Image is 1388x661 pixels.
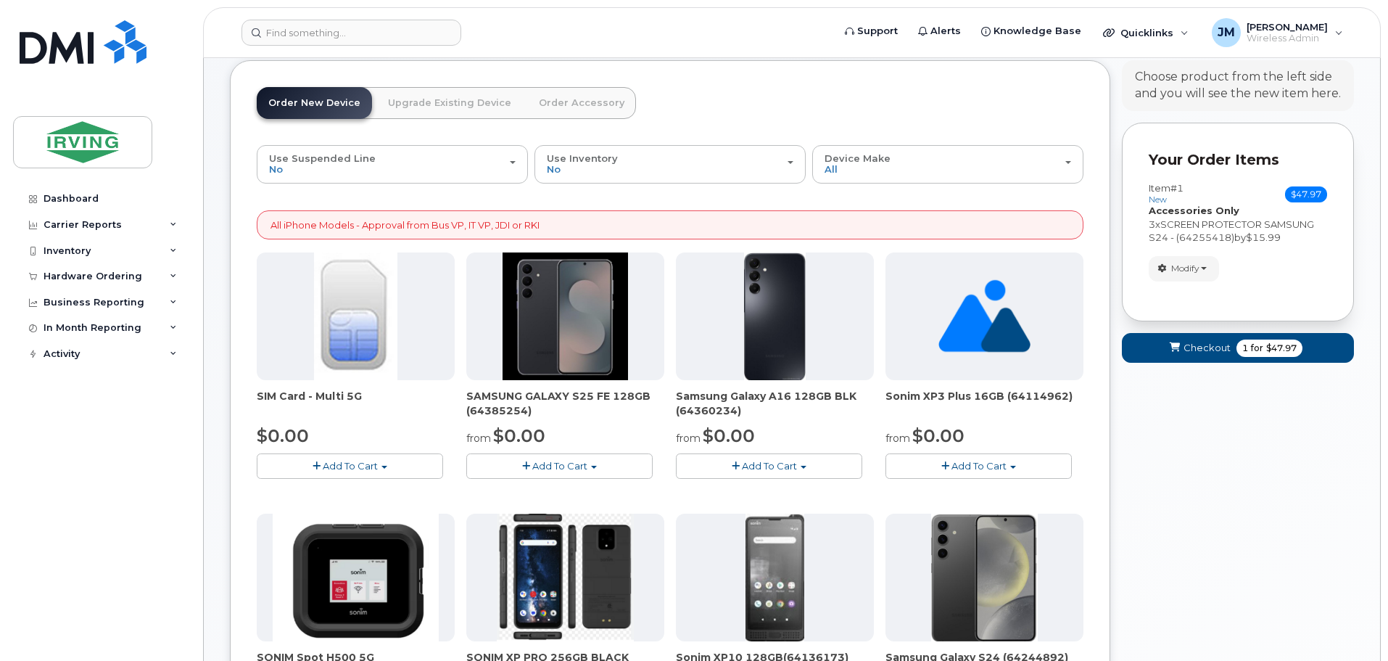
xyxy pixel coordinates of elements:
[497,514,633,641] img: SONIM_XP_PRO_-_JDIRVING.png
[971,17,1091,46] a: Knowledge Base
[376,87,523,119] a: Upgrade Existing Device
[1218,24,1235,41] span: JM
[466,389,664,418] div: SAMSUNG GALAXY S25 FE 128GB (64385254)
[1170,182,1183,194] span: #1
[1149,149,1327,171] p: Your Order Items
[1149,218,1327,245] div: x by
[1093,18,1199,47] div: Quicklinks
[951,460,1007,472] span: Add To Cart
[532,460,587,472] span: Add To Cart
[1247,21,1328,33] span: [PERSON_NAME]
[241,20,461,46] input: Find something...
[1120,27,1173,38] span: Quicklinks
[885,453,1072,479] button: Add To Cart
[1149,205,1239,216] strong: Accessories Only
[812,145,1083,183] button: Device Make All
[323,460,378,472] span: Add To Cart
[742,460,797,472] span: Add To Cart
[314,253,397,380] img: 00D627D4-43E9-49B7-A367-2C99342E128C.jpg
[885,432,910,445] small: from
[857,24,898,38] span: Support
[1246,231,1281,243] span: $15.99
[493,425,545,446] span: $0.00
[270,218,540,232] p: All iPhone Models - Approval from Bus VP, IT VP, JDI or RKI
[885,389,1083,418] div: Sonim XP3 Plus 16GB (64114962)
[1248,342,1266,355] span: for
[466,453,653,479] button: Add To Cart
[257,87,372,119] a: Order New Device
[1285,186,1327,202] span: $47.97
[1122,333,1354,363] button: Checkout 1 for $47.97
[745,514,804,641] img: XP10.jpg
[1149,194,1167,205] small: new
[676,389,874,418] div: Samsung Galaxy A16 128GB BLK (64360234)
[1171,262,1199,275] span: Modify
[938,253,1030,380] img: no_image_found-2caef05468ed5679b831cfe6fc140e25e0c280774317ffc20a367ab7fd17291e.png
[912,425,964,446] span: $0.00
[269,163,283,175] span: No
[931,514,1038,641] img: s24.jpg
[676,432,701,445] small: from
[257,453,443,479] button: Add To Cart
[825,152,891,164] span: Device Make
[1183,341,1231,355] span: Checkout
[994,24,1081,38] span: Knowledge Base
[503,253,628,380] img: image-20250915-182548.jpg
[547,152,618,164] span: Use Inventory
[825,163,838,175] span: All
[676,453,862,479] button: Add To Cart
[269,152,376,164] span: Use Suspended Line
[835,17,908,46] a: Support
[1247,33,1328,44] span: Wireless Admin
[1149,256,1219,282] button: Modify
[1242,342,1248,355] span: 1
[1149,218,1314,244] span: SCREEN PROTECTOR SAMSUNG S24 - (64255418)
[1202,18,1353,47] div: Janey McLaughlin
[257,389,455,418] div: SIM Card - Multi 5G
[930,24,961,38] span: Alerts
[257,425,309,446] span: $0.00
[908,17,971,46] a: Alerts
[703,425,755,446] span: $0.00
[1149,183,1183,204] h3: Item
[547,163,561,175] span: No
[527,87,636,119] a: Order Accessory
[1266,342,1297,355] span: $47.97
[744,253,806,380] img: A16_-_JDI.png
[534,145,806,183] button: Use Inventory No
[257,145,528,183] button: Use Suspended Line No
[273,514,439,641] img: SONIM.png
[466,432,491,445] small: from
[1149,218,1155,230] span: 3
[1135,69,1341,102] div: Choose product from the left side and you will see the new item here.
